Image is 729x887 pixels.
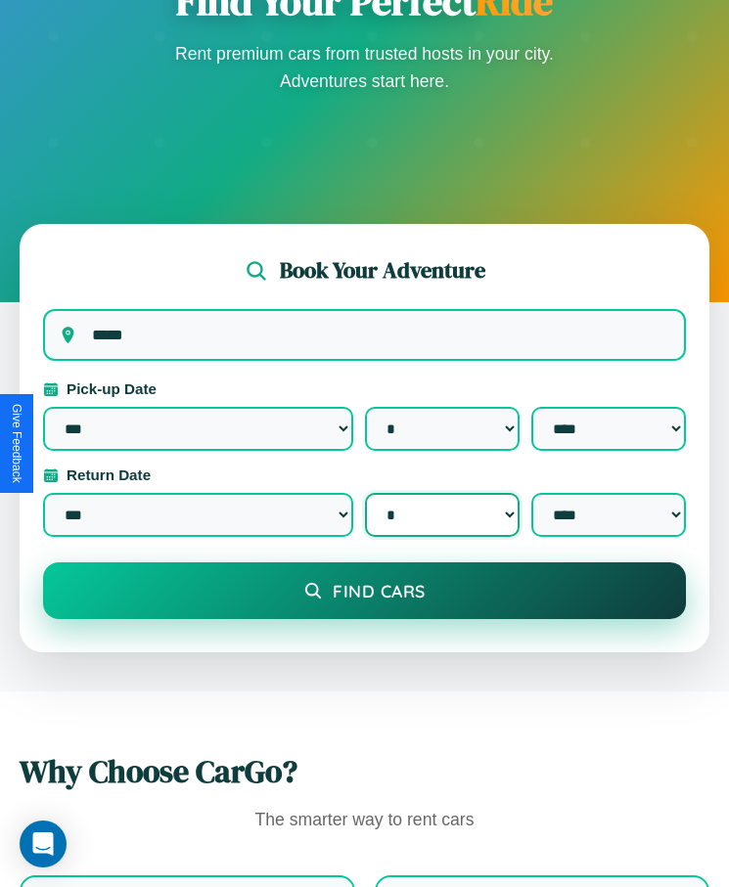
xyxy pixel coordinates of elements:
h2: Book Your Adventure [280,255,485,286]
div: Give Feedback [10,404,23,483]
p: The smarter way to rent cars [20,805,709,836]
label: Pick-up Date [43,380,686,397]
label: Return Date [43,466,686,483]
h2: Why Choose CarGo? [20,750,709,793]
div: Open Intercom Messenger [20,820,67,867]
button: Find Cars [43,562,686,619]
p: Rent premium cars from trusted hosts in your city. Adventures start here. [169,40,561,95]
